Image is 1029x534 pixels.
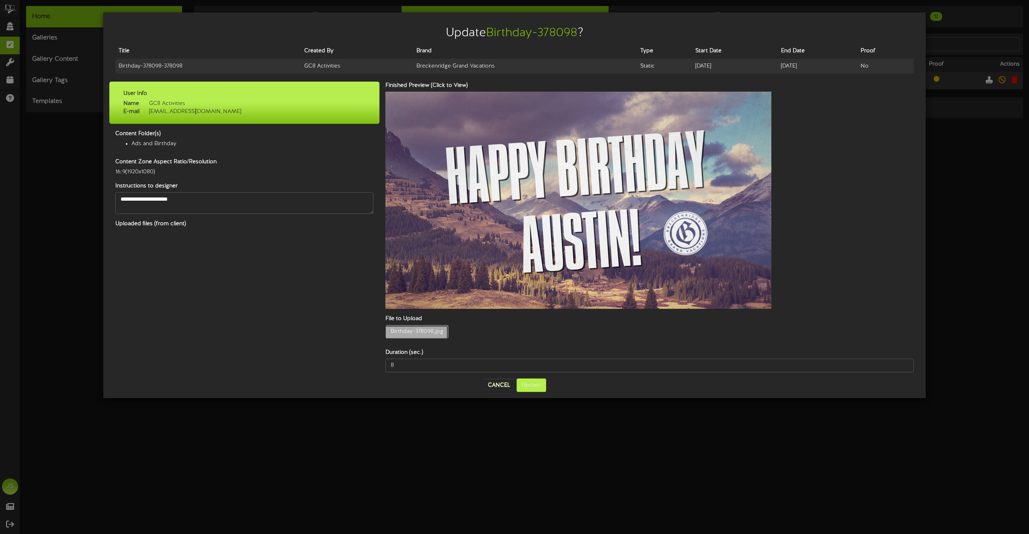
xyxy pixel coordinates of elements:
[778,59,857,74] td: [DATE]
[379,349,920,357] label: Duration (sec.)
[692,59,778,74] td: [DATE]
[413,44,637,59] th: Brand
[123,109,139,115] strong: E-mail
[637,44,692,59] th: Type
[857,44,914,59] th: Proof
[692,44,778,59] th: Start Date
[117,90,371,98] label: User Info
[131,140,373,148] li: Ads and Birthday
[139,101,185,107] span: GC8 Activities
[301,44,414,59] th: Created By
[115,59,301,74] td: Birthday-378098 - 378098
[637,59,692,74] td: Static
[109,130,379,138] label: Content Folder(s)
[517,378,546,392] button: Update
[778,44,857,59] th: End Date
[483,379,515,392] button: Cancel
[109,158,379,166] label: Content Zone Aspect Ratio/Resolution
[123,101,139,107] strong: Name
[857,59,914,74] td: No
[139,109,241,115] span: [EMAIL_ADDRESS][DOMAIN_NAME]
[413,59,637,74] td: Breckenridge Grand Vacations
[379,82,920,90] label: Finished Preview (Click to View)
[115,44,301,59] th: Title
[486,27,577,40] span: Birthday-378098
[109,182,379,190] label: Instructions to designer
[115,27,914,40] h2: Update ?
[379,315,920,323] label: File to Upload
[109,220,379,228] label: Uploaded files (from client)
[385,92,771,309] img: 18b515d0-9269-46ed-af1b-327a2e553b3b.jpg
[109,168,379,176] div: 16:9 ( 1920x1080 )
[301,59,414,74] td: GC8 Activities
